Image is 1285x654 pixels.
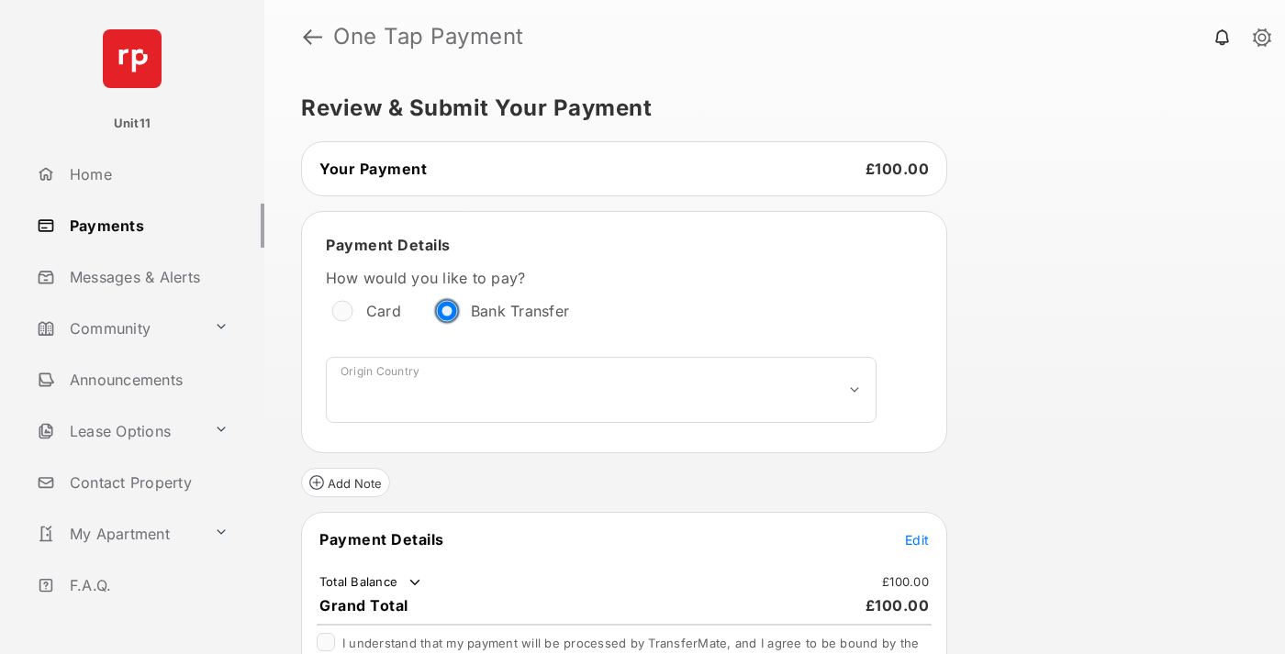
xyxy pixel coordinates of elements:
strong: One Tap Payment [333,26,524,48]
span: £100.00 [866,596,930,615]
a: Community [29,306,207,350]
span: Payment Details [319,530,444,549]
a: F.A.Q. [29,563,264,607]
label: Bank Transfer [471,302,569,320]
img: svg+xml;base64,PHN2ZyB4bWxucz0iaHR0cDovL3d3dy53My5vcmcvMjAwMC9zdmciIHdpZHRoPSI2NCIgaGVpZ2h0PSI2NC... [103,29,162,88]
label: Card [366,302,401,320]
a: Home [29,152,264,196]
a: Payments [29,204,264,248]
button: Edit [905,530,929,549]
span: Payment Details [326,236,451,254]
p: Unit11 [114,115,151,133]
a: Lease Options [29,409,207,453]
a: Announcements [29,358,264,402]
span: Your Payment [319,160,427,178]
h5: Review & Submit Your Payment [301,97,1234,119]
span: £100.00 [866,160,930,178]
a: Contact Property [29,460,264,504]
td: £100.00 [881,573,930,590]
label: How would you like to pay? [326,269,877,287]
button: Add Note [301,468,390,497]
a: Messages & Alerts [29,255,264,299]
td: Total Balance [318,573,424,592]
a: My Apartment [29,512,207,556]
span: Grand Total [319,596,408,615]
span: Edit [905,532,929,548]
